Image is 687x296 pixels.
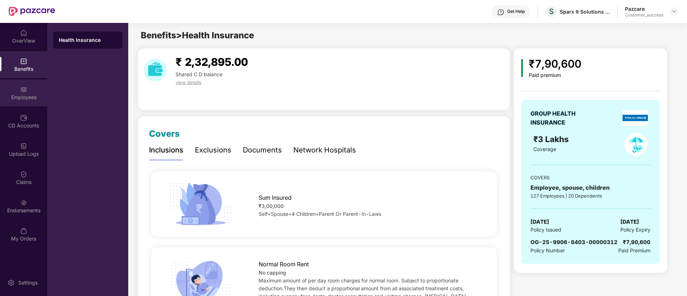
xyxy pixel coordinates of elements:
div: Documents [243,145,282,156]
div: Network Hospitals [293,145,356,156]
span: Covers [149,128,180,139]
span: Self+Spouse+4 Children+Parent Or Parent-In-Laws [259,211,381,217]
span: Policy Number [530,247,565,253]
div: Get Help [507,9,525,14]
img: svg+xml;base64,PHN2ZyBpZD0iQ2xhaW0iIHhtbG5zPSJodHRwOi8vd3d3LnczLm9yZy8yMDAwL3N2ZyIgd2lkdGg9IjIwIi... [20,171,27,178]
img: svg+xml;base64,PHN2ZyBpZD0iTXlfT3JkZXJzIiBkYXRhLW5hbWU9Ik15IE9yZGVycyIgeG1sbnM9Imh0dHA6Ly93d3cudz... [20,227,27,234]
img: download [144,58,167,82]
div: Exclusions [195,145,231,156]
span: [DATE] [620,218,639,226]
span: Policy Issued [530,226,561,234]
img: icon [167,180,234,228]
div: ₹7,90,600 [623,238,650,247]
div: Settings [16,279,40,286]
div: Employee, spouse, children [530,183,650,192]
img: icon [521,59,523,77]
img: New Pazcare Logo [9,7,55,16]
span: ₹3 Lakhs [533,134,571,144]
span: [DATE] [530,218,549,226]
span: ₹ 2,32,895.00 [176,55,248,68]
span: Coverage [533,146,556,152]
div: Pazcare [625,5,663,12]
img: svg+xml;base64,PHN2ZyBpZD0iQmVuZWZpdHMiIHhtbG5zPSJodHRwOi8vd3d3LnczLm9yZy8yMDAwL3N2ZyIgd2lkdGg9Ij... [20,58,27,65]
div: COVERS [530,174,650,181]
span: S [549,7,554,16]
span: view details [176,79,201,85]
img: svg+xml;base64,PHN2ZyBpZD0iRHJvcGRvd24tMzJ4MzIiIHhtbG5zPSJodHRwOi8vd3d3LnczLm9yZy8yMDAwL3N2ZyIgd2... [671,9,677,14]
img: svg+xml;base64,PHN2ZyBpZD0iSG9tZSIgeG1sbnM9Imh0dHA6Ly93d3cudzMub3JnLzIwMDAvc3ZnIiB3aWR0aD0iMjAiIG... [20,29,27,37]
span: Policy Expiry [620,226,650,234]
img: policyIcon [624,133,648,156]
img: svg+xml;base64,PHN2ZyBpZD0iU2V0dGluZy0yMHgyMCIgeG1sbnM9Imh0dHA6Ly93d3cudzMub3JnLzIwMDAvc3ZnIiB3aW... [8,279,15,286]
div: ₹7,90,600 [529,55,581,72]
div: No capping [259,269,481,277]
div: Paid premium [529,72,581,78]
div: ₹3,00,000 [259,202,481,210]
img: svg+xml;base64,PHN2ZyBpZD0iSGVscC0zMngzMiIgeG1sbnM9Imh0dHA6Ly93d3cudzMub3JnLzIwMDAvc3ZnIiB3aWR0aD... [497,9,504,16]
span: Sum Insured [259,193,292,202]
div: Inclusions [149,145,183,156]
span: Shared C.D balance [176,71,222,77]
img: svg+xml;base64,PHN2ZyBpZD0iRW1wbG95ZWVzIiB4bWxucz0iaHR0cDovL3d3dy53My5vcmcvMjAwMC9zdmciIHdpZHRoPS... [20,86,27,93]
div: 127 Employees | 20 Dependents [530,192,650,199]
img: svg+xml;base64,PHN2ZyBpZD0iQ0RfQWNjb3VudHMiIGRhdGEtbmFtZT0iQ0QgQWNjb3VudHMiIHhtbG5zPSJodHRwOi8vd3... [20,114,27,121]
span: Paid Premium [618,247,650,254]
img: svg+xml;base64,PHN2ZyBpZD0iVXBsb2FkX0xvZ3MiIGRhdGEtbmFtZT0iVXBsb2FkIExvZ3MiIHhtbG5zPSJodHRwOi8vd3... [20,142,27,150]
span: OG-25-9906-8403-00000312 [530,239,618,246]
div: Health Insurance [59,37,117,44]
img: svg+xml;base64,PHN2ZyBpZD0iRW5kb3JzZW1lbnRzIiB4bWxucz0iaHR0cDovL3d3dy53My5vcmcvMjAwMC9zdmciIHdpZH... [20,199,27,206]
span: Normal Room Rent [259,260,309,269]
div: GROUP HEALTH INSURANCE [530,109,593,127]
span: Benefits > Health Insurance [141,30,254,40]
img: insurerLogo [623,110,648,126]
div: Customer_success [625,12,663,18]
div: Sparx It Solutions Private Limited [560,8,610,15]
